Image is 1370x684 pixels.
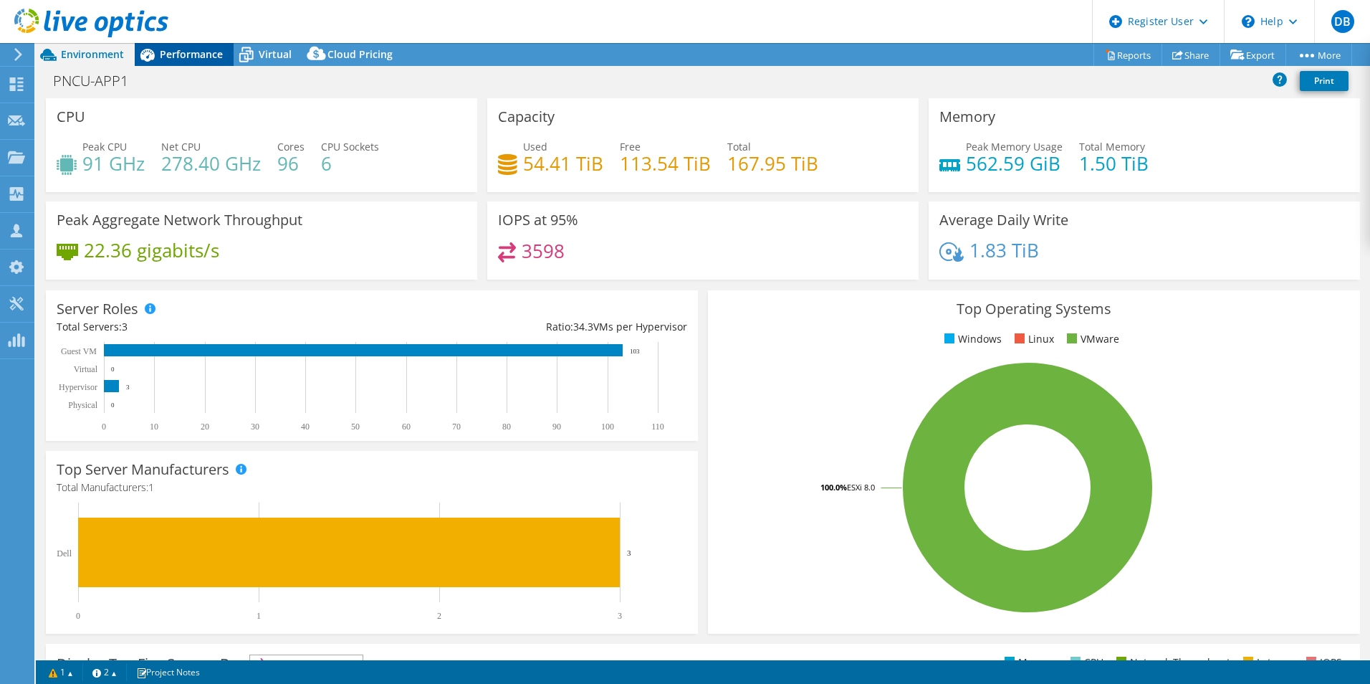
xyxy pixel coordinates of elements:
[1242,15,1255,28] svg: \n
[1079,156,1149,171] h4: 1.50 TiB
[522,243,565,259] h4: 3598
[402,422,411,432] text: 60
[618,611,622,621] text: 3
[1011,331,1054,347] li: Linux
[1079,140,1145,153] span: Total Memory
[939,212,1068,228] h3: Average Daily Write
[148,480,154,494] span: 1
[321,140,379,153] span: CPU Sockets
[1063,331,1119,347] li: VMware
[601,422,614,432] text: 100
[201,422,209,432] text: 20
[1303,655,1342,670] li: IOPS
[847,482,875,493] tspan: ESXi 8.0
[620,156,711,171] h4: 113.54 TiB
[57,109,85,125] h3: CPU
[498,109,555,125] h3: Capacity
[59,382,97,392] text: Hypervisor
[820,482,847,493] tspan: 100.0%
[552,422,561,432] text: 90
[160,47,223,61] span: Performance
[719,301,1349,317] h3: Top Operating Systems
[437,611,441,621] text: 2
[84,242,219,258] h4: 22.36 gigabits/s
[1285,44,1352,66] a: More
[1161,44,1220,66] a: Share
[969,242,1039,258] h4: 1.83 TiB
[82,140,127,153] span: Peak CPU
[966,156,1063,171] h4: 562.59 GiB
[523,156,603,171] h4: 54.41 TiB
[161,140,201,153] span: Net CPU
[1300,71,1349,91] a: Print
[126,663,210,681] a: Project Notes
[941,331,1002,347] li: Windows
[82,663,127,681] a: 2
[57,212,302,228] h3: Peak Aggregate Network Throughput
[111,402,115,409] text: 0
[68,400,97,410] text: Physical
[651,422,664,432] text: 110
[251,422,259,432] text: 30
[257,611,261,621] text: 1
[1093,44,1162,66] a: Reports
[277,156,305,171] h4: 96
[122,320,128,333] span: 3
[76,611,80,621] text: 0
[57,548,72,559] text: Dell
[57,319,372,335] div: Total Servers:
[277,140,305,153] span: Cores
[1240,655,1293,670] li: Latency
[452,422,461,432] text: 70
[966,140,1063,153] span: Peak Memory Usage
[57,462,229,478] h3: Top Server Manufacturers
[126,384,130,391] text: 3
[321,156,379,171] h4: 6
[150,422,158,432] text: 10
[301,422,310,432] text: 40
[57,301,138,317] h3: Server Roles
[523,140,547,153] span: Used
[1331,10,1354,33] span: DB
[82,156,145,171] h4: 91 GHz
[61,346,97,356] text: Guest VM
[1067,655,1103,670] li: CPU
[74,364,98,374] text: Virtual
[39,663,83,681] a: 1
[47,73,150,89] h1: PNCU-APP1
[250,655,363,673] span: IOPS
[939,109,995,125] h3: Memory
[372,319,687,335] div: Ratio: VMs per Hypervisor
[61,47,124,61] span: Environment
[630,348,640,355] text: 103
[620,140,641,153] span: Free
[259,47,292,61] span: Virtual
[1220,44,1286,66] a: Export
[351,422,360,432] text: 50
[727,156,818,171] h4: 167.95 TiB
[102,422,106,432] text: 0
[573,320,593,333] span: 34.3
[111,366,115,373] text: 0
[502,422,511,432] text: 80
[57,480,687,495] h4: Total Manufacturers:
[727,140,751,153] span: Total
[1001,655,1058,670] li: Memory
[498,212,578,228] h3: IOPS at 95%
[627,548,631,557] text: 3
[327,47,393,61] span: Cloud Pricing
[161,156,261,171] h4: 278.40 GHz
[1113,655,1230,670] li: Network Throughput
